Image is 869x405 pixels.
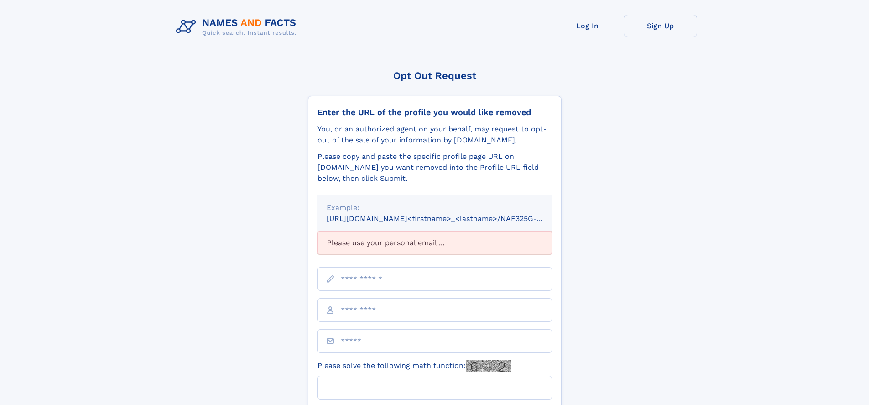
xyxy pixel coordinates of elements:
div: Opt Out Request [308,70,562,81]
div: You, or an authorized agent on your behalf, may request to opt-out of the sale of your informatio... [317,124,552,146]
div: Enter the URL of the profile you would like removed [317,107,552,117]
div: Please use your personal email ... [317,231,552,254]
div: Example: [327,202,543,213]
label: Please solve the following math function: [317,360,511,372]
small: [URL][DOMAIN_NAME]<firstname>_<lastname>/NAF325G-xxxxxxxx [327,214,569,223]
a: Sign Up [624,15,697,37]
img: Logo Names and Facts [172,15,304,39]
div: Please copy and paste the specific profile page URL on [DOMAIN_NAME] you want removed into the Pr... [317,151,552,184]
a: Log In [551,15,624,37]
